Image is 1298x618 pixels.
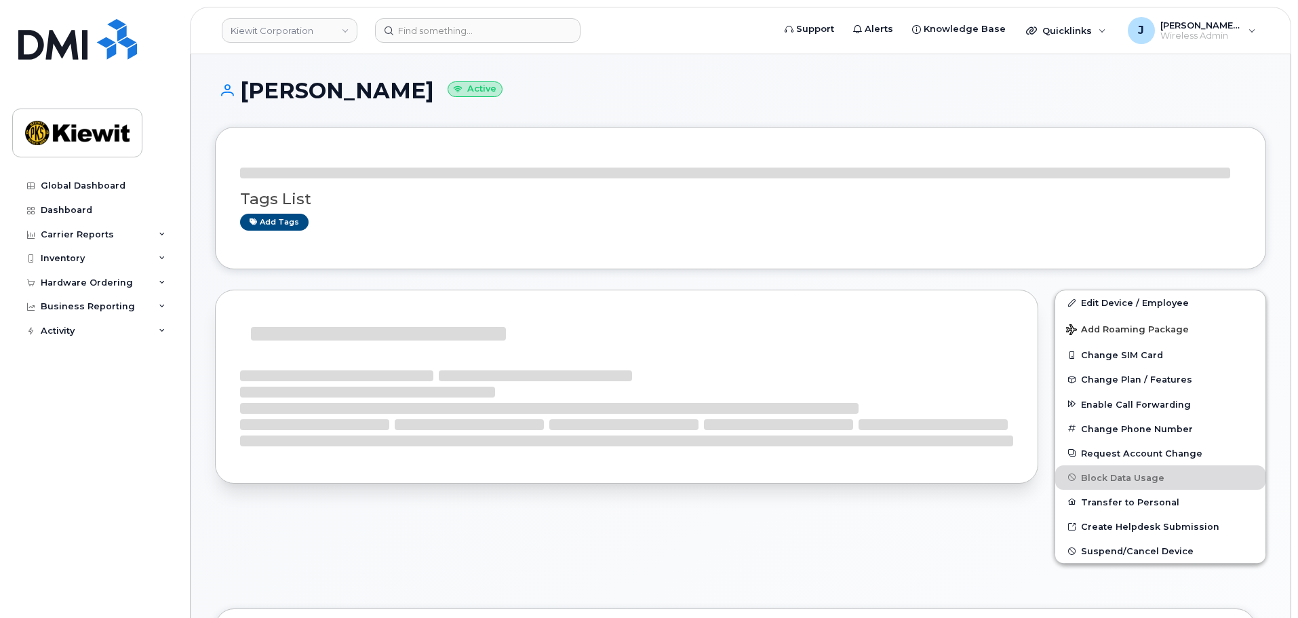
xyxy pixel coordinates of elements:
[1081,399,1191,409] span: Enable Call Forwarding
[1066,324,1189,337] span: Add Roaming Package
[1081,546,1194,556] span: Suspend/Cancel Device
[1055,465,1265,490] button: Block Data Usage
[1055,315,1265,343] button: Add Roaming Package
[1055,367,1265,391] button: Change Plan / Features
[1081,374,1192,385] span: Change Plan / Features
[1055,441,1265,465] button: Request Account Change
[215,79,1266,102] h1: [PERSON_NAME]
[240,191,1241,208] h3: Tags List
[1055,417,1265,441] button: Change Phone Number
[1055,490,1265,514] button: Transfer to Personal
[1055,539,1265,563] button: Suspend/Cancel Device
[448,81,503,97] small: Active
[1055,392,1265,417] button: Enable Call Forwarding
[1055,290,1265,315] a: Edit Device / Employee
[1055,343,1265,367] button: Change SIM Card
[240,214,309,231] a: Add tags
[1055,514,1265,539] a: Create Helpdesk Submission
